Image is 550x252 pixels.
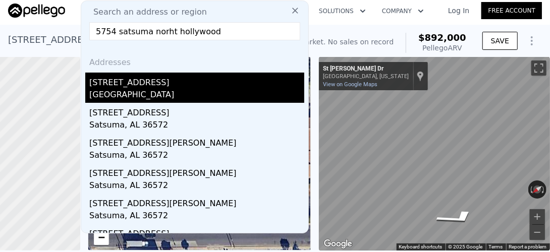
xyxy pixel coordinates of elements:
div: [STREET_ADDRESS] , [GEOGRAPHIC_DATA] , CA 92844 [8,33,250,47]
div: [STREET_ADDRESS] [89,103,304,119]
div: [STREET_ADDRESS] [89,224,304,240]
button: SAVE [482,32,518,50]
path: Go West, St John Dr [419,206,495,229]
div: [STREET_ADDRESS][PERSON_NAME] [89,133,304,149]
div: Satsuma, AL 36572 [89,210,304,224]
button: Rotate counterclockwise [528,180,534,199]
span: $892,000 [418,32,466,43]
div: Street View [319,57,550,250]
button: Show Options [522,31,542,51]
span: © 2025 Google [449,244,483,249]
button: Zoom out [530,225,545,240]
div: [GEOGRAPHIC_DATA], [US_STATE] [323,73,409,80]
div: [STREET_ADDRESS][PERSON_NAME] [89,163,304,179]
div: St [PERSON_NAME] Dr [323,65,409,73]
span: Search an address or region [85,6,207,18]
button: Toggle fullscreen view [531,60,546,76]
a: Free Account [481,2,542,19]
div: Satsuma, AL 36572 [89,149,304,163]
a: Terms [489,244,503,249]
a: Zoom out [94,230,109,245]
div: [STREET_ADDRESS] [89,73,304,89]
div: Pellego ARV [418,43,466,53]
div: Off Market. No sales on record [287,37,394,47]
div: [STREET_ADDRESS][PERSON_NAME] [89,194,304,210]
span: − [98,231,104,243]
div: Satsuma, AL 36572 [89,179,304,194]
a: View on Google Maps [323,81,377,88]
button: Zoom in [530,209,545,224]
input: Enter an address, city, region, neighborhood or zip code [89,22,300,40]
button: Solutions [311,2,374,20]
img: Pellego [8,4,65,18]
a: Report a problem [509,244,547,249]
button: Keyboard shortcuts [399,243,443,250]
div: Satsuma, AL 36572 [89,119,304,133]
div: Map [319,57,550,250]
img: Google [321,237,355,250]
div: Addresses [85,48,304,73]
button: Rotate clockwise [541,180,546,199]
a: Show location on map [417,71,424,82]
button: Company [374,2,432,20]
button: Reset the view [528,181,547,198]
a: Open this area in Google Maps (opens a new window) [321,237,355,250]
div: [GEOGRAPHIC_DATA] [89,89,304,103]
a: Log In [436,6,481,16]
